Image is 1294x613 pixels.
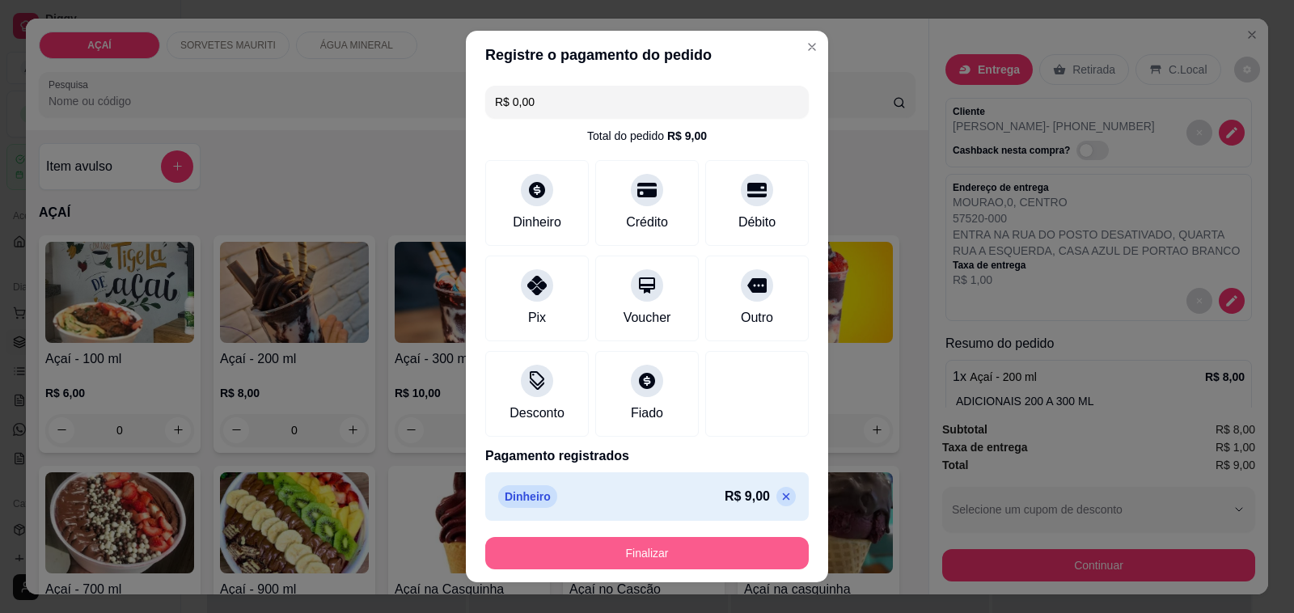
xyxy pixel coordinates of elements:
button: Finalizar [485,537,809,569]
p: Pagamento registrados [485,446,809,466]
div: Pix [528,308,546,328]
p: Dinheiro [498,485,557,508]
button: Close [799,34,825,60]
p: R$ 9,00 [725,487,770,506]
div: Outro [741,308,773,328]
div: Voucher [624,308,671,328]
div: Crédito [626,213,668,232]
div: Fiado [631,404,663,423]
div: Total do pedido [587,128,707,144]
header: Registre o pagamento do pedido [466,31,828,79]
input: Ex.: hambúrguer de cordeiro [495,86,799,118]
div: R$ 9,00 [667,128,707,144]
div: Desconto [510,404,565,423]
div: Débito [738,213,776,232]
div: Dinheiro [513,213,561,232]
